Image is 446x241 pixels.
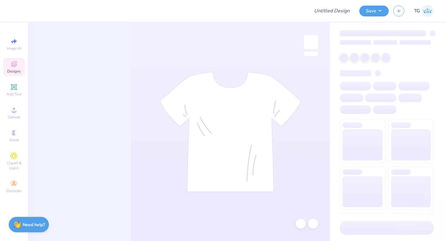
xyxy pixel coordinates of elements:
[7,46,21,51] span: Image AI
[9,138,19,142] span: Greek
[309,5,355,17] input: Untitled Design
[23,222,45,228] strong: Need help?
[8,115,20,120] span: Upload
[7,188,21,193] span: Decorate
[422,5,434,17] img: Tori Guary
[3,160,25,170] span: Clipart & logos
[414,7,420,15] span: TG
[7,92,21,97] span: Add Text
[359,6,389,16] button: Save
[160,72,301,192] img: tee-skeleton.svg
[414,5,434,17] a: TG
[7,69,21,74] span: Designs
